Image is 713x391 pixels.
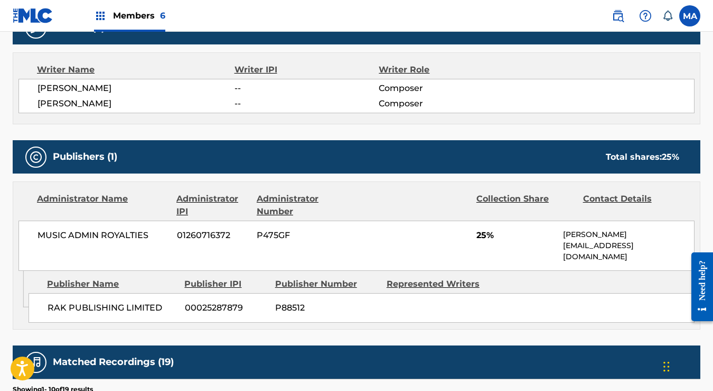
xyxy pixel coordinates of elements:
span: RAK PUBLISHING LIMITED [48,302,177,314]
div: Administrator Number [257,193,355,218]
img: search [612,10,624,22]
img: Publishers [30,151,42,163]
span: [PERSON_NAME] [37,97,234,110]
img: Top Rightsholders [94,10,107,22]
span: -- [234,82,379,95]
span: P88512 [275,302,379,314]
div: User Menu [679,5,700,26]
h5: Publishers (1) [53,151,117,163]
div: Writer Role [379,63,510,76]
span: P475GF [257,229,355,242]
div: Drag [663,351,670,383]
iframe: Resource Center [683,244,713,330]
div: Writer IPI [234,63,379,76]
div: Publisher Name [47,278,176,290]
span: Composer [379,82,510,95]
span: -- [234,97,379,110]
a: Public Search [607,5,628,26]
div: Notifications [662,11,673,21]
div: Writer Name [37,63,234,76]
span: 25 % [662,152,679,162]
div: Collection Share [476,193,575,218]
div: Administrator IPI [176,193,249,218]
span: Members [113,10,165,22]
span: Composer [379,97,510,110]
div: Represented Writers [387,278,490,290]
p: [PERSON_NAME] [563,229,694,240]
div: Help [635,5,656,26]
span: 6 [160,11,165,21]
p: [EMAIL_ADDRESS][DOMAIN_NAME] [563,240,694,262]
span: [PERSON_NAME] [37,82,234,95]
div: Publisher IPI [184,278,267,290]
img: help [639,10,652,22]
div: Administrator Name [37,193,168,218]
h5: Matched Recordings (19) [53,356,174,368]
span: 25% [476,229,555,242]
span: 01260716372 [177,229,249,242]
img: MLC Logo [13,8,53,23]
div: Contact Details [583,193,682,218]
span: MUSIC ADMIN ROYALTIES [37,229,169,242]
span: 00025287879 [185,302,267,314]
div: Publisher Number [275,278,379,290]
img: Matched Recordings [30,356,42,369]
div: Total shares: [606,151,679,163]
iframe: Chat Widget [660,340,713,391]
